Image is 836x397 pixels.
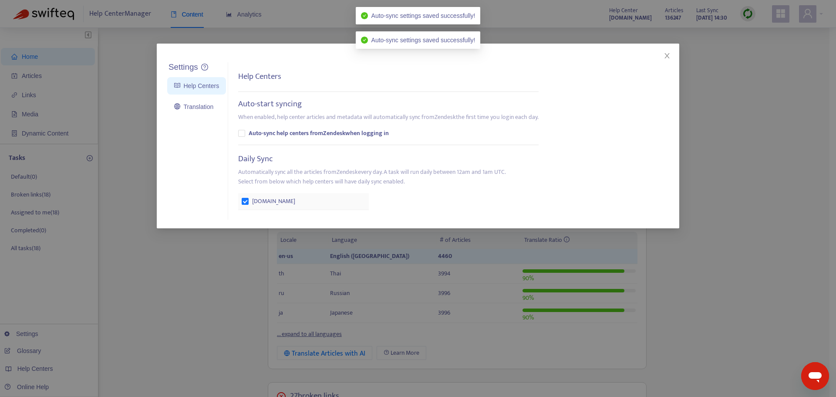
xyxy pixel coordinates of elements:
[249,129,389,138] b: Auto-sync help centers from Zendesk when logging in
[174,82,219,89] a: Help Centers
[664,52,671,59] span: close
[252,197,295,206] span: [DOMAIN_NAME]
[801,362,829,390] iframe: Button to launch messaging window
[238,154,273,164] h5: Daily Sync
[361,12,368,19] span: check-circle
[238,72,281,82] h5: Help Centers
[169,62,198,72] h5: Settings
[238,112,539,122] p: When enabled, help center articles and metadata will automatically sync from Zendesk the first ti...
[371,12,475,19] span: Auto-sync settings saved successfully!
[238,167,506,187] p: Automatically sync all the articles from Zendesk every day. A task will run daily between 12am an...
[371,37,475,44] span: Auto-sync settings saved successfully!
[662,51,672,61] button: Close
[238,99,302,109] h5: Auto-start syncing
[361,37,368,44] span: check-circle
[174,103,213,110] a: Translation
[201,64,208,71] a: question-circle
